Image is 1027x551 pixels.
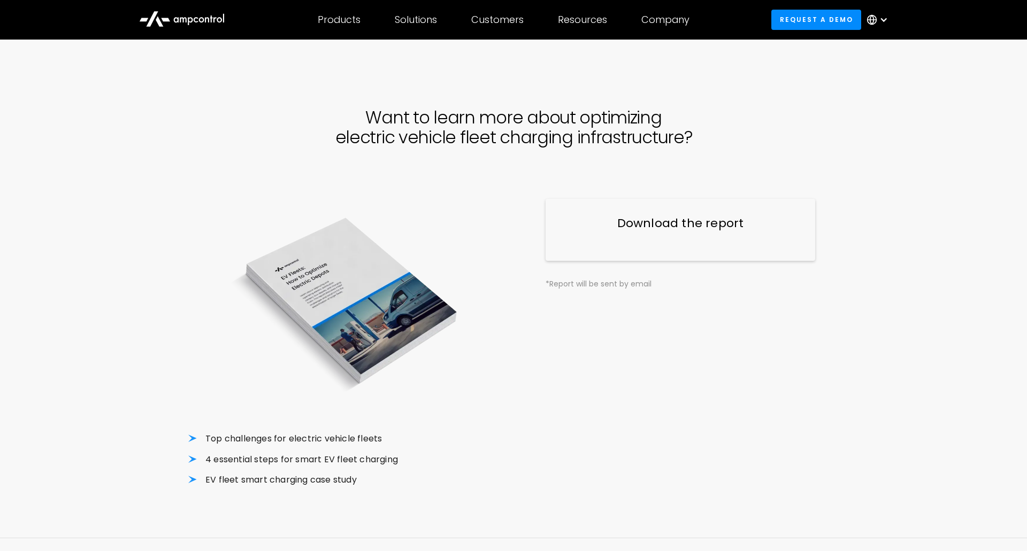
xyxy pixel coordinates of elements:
li: EV fleet smart charging case study [188,474,505,486]
div: *Report will be sent by email [546,278,815,290]
h3: Download the report [567,215,793,232]
a: Request a demo [771,10,861,29]
div: Customers [471,14,524,26]
h1: Want to learn more about optimizing electric vehicle fleet charging infrastructure? [188,108,839,148]
div: Products [318,14,361,26]
div: Company [641,14,689,26]
img: EV Fleets: How to Optimize Electric Depots [188,199,505,408]
li: 4 essential steps for smart EV fleet charging [188,454,505,465]
div: Solutions [395,14,437,26]
li: Top challenges for electric vehicle fleets [188,433,505,445]
div: Resources [558,14,607,26]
